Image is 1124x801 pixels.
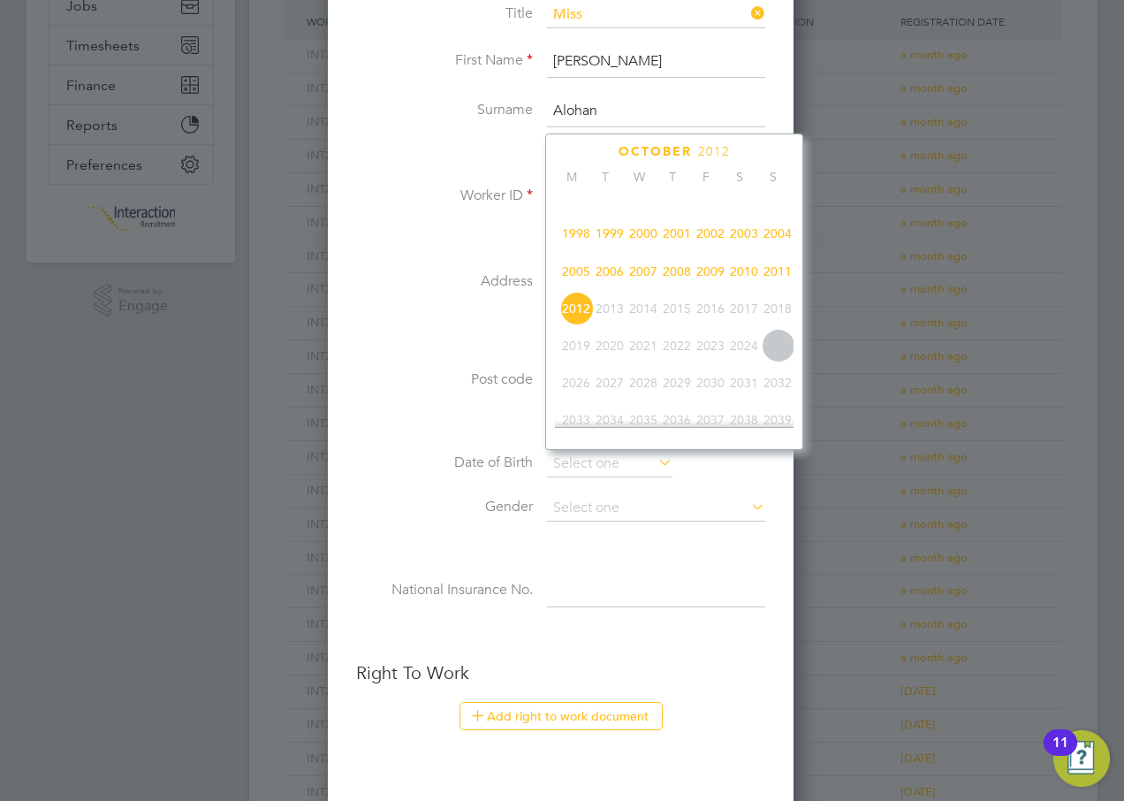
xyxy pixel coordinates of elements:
label: National Insurance No. [356,581,533,599]
button: Add right to work document [459,702,663,730]
label: Worker ID [356,187,533,205]
span: 2025 [761,329,794,362]
span: 2017 [727,292,761,325]
span: 2027 [593,366,627,400]
span: T [589,169,622,185]
span: M [555,169,589,185]
span: 2023 [694,329,727,362]
span: 2031 [727,366,761,400]
label: First Name [356,51,533,70]
span: 2001 [660,217,694,250]
span: 2002 [694,217,727,250]
span: T [656,169,689,185]
label: Gender [356,498,533,516]
button: Open Resource Center, 11 new notifications [1053,730,1110,787]
span: 2036 [660,403,694,437]
span: 2024 [727,329,761,362]
label: Title [356,4,533,23]
span: 2009 [694,255,727,288]
span: W [622,169,656,185]
span: 2018 [761,292,794,325]
input: Select one [547,495,765,522]
span: S [756,169,790,185]
span: 2035 [627,403,660,437]
span: 2008 [660,255,694,288]
span: 2016 [694,292,727,325]
span: 2028 [627,366,660,400]
span: 2014 [627,292,660,325]
span: 2012 [698,144,730,159]
span: 1998 [559,217,593,250]
input: Select one [547,451,672,477]
span: 1999 [593,217,627,250]
span: 2011 [761,255,794,288]
span: 2033 [559,403,593,437]
span: 2007 [627,255,660,288]
label: Surname [356,101,533,119]
span: 2004 [761,217,794,250]
div: 11 [1052,743,1068,766]
label: Address [356,272,533,291]
span: 2012 [559,292,593,325]
span: 2038 [727,403,761,437]
span: 2006 [593,255,627,288]
span: October [619,144,692,159]
span: 2019 [559,329,593,362]
span: 2003 [727,217,761,250]
span: S [723,169,756,185]
span: 2039 [761,403,794,437]
input: Select one [547,2,765,28]
span: 2000 [627,217,660,250]
span: 2032 [761,366,794,400]
h3: Right To Work [356,661,765,684]
span: 2013 [593,292,627,325]
span: 2005 [559,255,593,288]
span: 2037 [694,403,727,437]
label: Date of Birth [356,454,533,472]
span: 2030 [694,366,727,400]
span: 2010 [727,255,761,288]
label: Post code [356,370,533,389]
span: 2034 [593,403,627,437]
span: F [689,169,723,185]
span: 2021 [627,329,660,362]
span: 2026 [559,366,593,400]
span: 2020 [593,329,627,362]
span: 2015 [660,292,694,325]
span: 2022 [660,329,694,362]
span: 2029 [660,366,694,400]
